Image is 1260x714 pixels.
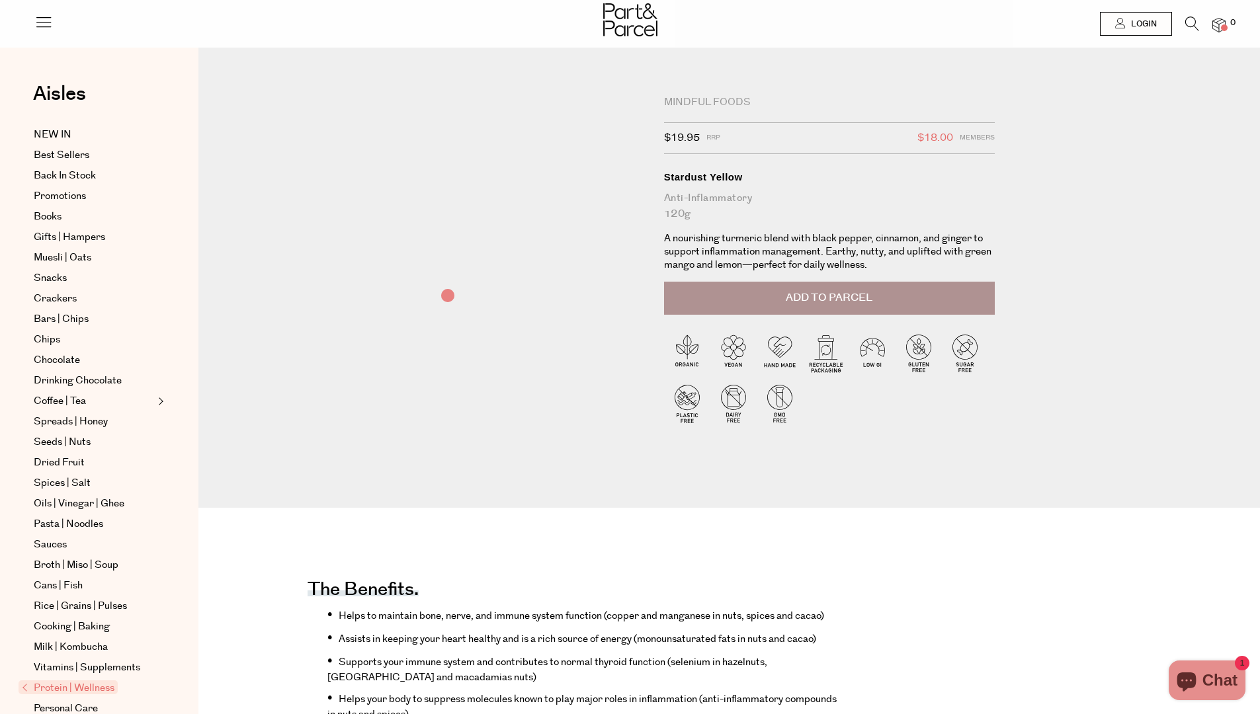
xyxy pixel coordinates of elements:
[34,455,85,471] span: Dried Fruit
[34,660,140,676] span: Vitamins | Supplements
[34,619,154,635] a: Cooking | Baking
[34,188,86,204] span: Promotions
[34,270,154,286] a: Snacks
[34,168,96,184] span: Back In Stock
[34,229,105,245] span: Gifts | Hampers
[327,629,843,647] li: Assists in keeping your heart healthy and is a rich source of energy (monounsaturated fats in nut...
[664,380,710,426] img: P_P-ICONS-Live_Bec_V11_Plastic_Free.svg
[34,639,108,655] span: Milk | Kombucha
[34,147,154,163] a: Best Sellers
[34,475,91,491] span: Spices | Salt
[34,209,62,225] span: Books
[786,290,872,305] span: Add to Parcel
[917,130,953,147] span: $18.00
[34,475,154,491] a: Spices | Salt
[34,414,108,430] span: Spreads | Honey
[19,680,118,694] span: Protein | Wellness
[34,557,118,573] span: Broth | Miso | Soup
[710,330,757,376] img: P_P-ICONS-Live_Bec_V11_Vegan.svg
[34,250,154,266] a: Muesli | Oats
[757,380,803,426] img: P_P-ICONS-Live_Bec_V11_GMO_Free.svg
[34,537,67,553] span: Sauces
[455,670,533,684] span: macadamias nuts
[1227,17,1239,29] span: 0
[34,332,60,348] span: Chips
[34,578,154,594] a: Cans | Fish
[34,168,154,184] a: Back In Stock
[327,652,843,684] li: Supports your immune system and contributes to normal thyroid function (selenium in hazelnuts, [G...
[34,127,71,143] span: NEW IN
[33,84,86,117] a: Aisles
[34,352,154,368] a: Chocolate
[34,578,83,594] span: Cans | Fish
[896,330,942,376] img: P_P-ICONS-Live_Bec_V11_Gluten_Free.svg
[34,373,122,389] span: Drinking Chocolate
[34,127,154,143] a: NEW IN
[706,130,720,147] span: RRP
[849,330,896,376] img: P_P-ICONS-Live_Bec_V11_Low_Gi.svg
[34,516,103,532] span: Pasta | Noodles
[327,606,843,624] li: Helps to maintain bone, nerve, and immune system function (copper and manganese in nuts, spices a...
[34,393,154,409] a: Coffee | Tea
[34,291,154,307] a: Crackers
[664,330,710,376] img: P_P-ICONS-Live_Bec_V11_Organic.svg
[603,3,657,36] img: Part&Parcel
[664,282,995,315] button: Add to Parcel
[664,96,995,109] div: Mindful Foods
[1212,18,1226,32] a: 0
[960,130,995,147] span: Members
[34,229,154,245] a: Gifts | Hampers
[308,587,419,596] h4: The benefits.
[22,680,154,696] a: Protein | Wellness
[1165,660,1249,703] inbox-online-store-chat: Shopify online store chat
[664,171,995,184] div: Stardust Yellow
[34,209,154,225] a: Books
[34,188,154,204] a: Promotions
[34,434,154,450] a: Seeds | Nuts
[664,232,995,272] p: A nourishing turmeric blend with black pepper, cinnamon, and ginger to support inflammation manag...
[34,393,86,409] span: Coffee | Tea
[664,130,700,147] span: $19.95
[34,270,67,286] span: Snacks
[34,352,80,368] span: Chocolate
[1100,12,1172,36] a: Login
[34,291,77,307] span: Crackers
[34,332,154,348] a: Chips
[757,330,803,376] img: P_P-ICONS-Live_Bec_V11_Handmade.svg
[34,373,154,389] a: Drinking Chocolate
[803,330,849,376] img: P_P-ICONS-Live_Bec_V11_Recyclable_Packaging.svg
[34,516,154,532] a: Pasta | Noodles
[34,639,154,655] a: Milk | Kombucha
[34,598,154,614] a: Rice | Grains | Pulses
[34,311,154,327] a: Bars | Chips
[34,434,91,450] span: Seeds | Nuts
[34,455,154,471] a: Dried Fruit
[155,393,164,409] button: Expand/Collapse Coffee | Tea
[34,598,127,614] span: Rice | Grains | Pulses
[1128,19,1157,30] span: Login
[34,496,124,512] span: Oils | Vinegar | Ghee
[34,311,89,327] span: Bars | Chips
[34,537,154,553] a: Sauces
[34,250,91,266] span: Muesli | Oats
[33,79,86,108] span: Aisles
[34,496,154,512] a: Oils | Vinegar | Ghee
[942,330,988,376] img: P_P-ICONS-Live_Bec_V11_Sugar_Free.svg
[34,619,110,635] span: Cooking | Baking
[34,147,89,163] span: Best Sellers
[34,557,154,573] a: Broth | Miso | Soup
[664,190,995,222] div: Anti-Inflammatory 120g
[710,380,757,426] img: P_P-ICONS-Live_Bec_V11_Dairy_Free.svg
[34,660,154,676] a: Vitamins | Supplements
[34,414,154,430] a: Spreads | Honey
